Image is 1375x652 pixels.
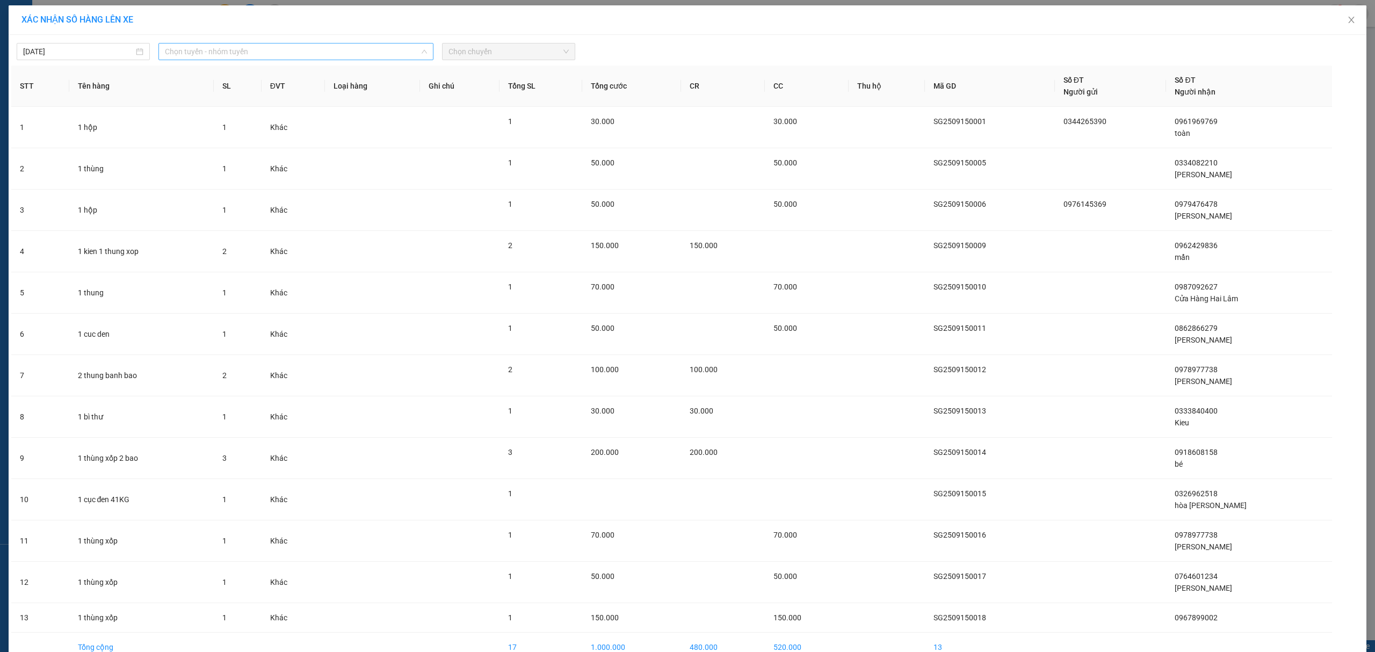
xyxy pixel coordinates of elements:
[1063,117,1106,126] span: 0344265390
[325,66,419,107] th: Loại hàng
[1175,241,1218,250] span: 0962429836
[933,448,986,457] span: SG2509150014
[591,282,614,291] span: 70.000
[11,190,69,231] td: 3
[262,231,325,272] td: Khác
[222,247,227,256] span: 2
[933,613,986,622] span: SG2509150018
[11,562,69,603] td: 12
[773,117,797,126] span: 30.000
[222,578,227,586] span: 1
[262,148,325,190] td: Khác
[9,9,118,33] div: [GEOGRAPHIC_DATA]
[1175,531,1218,539] span: 0978977738
[222,371,227,380] span: 2
[421,48,428,55] span: down
[933,407,986,415] span: SG2509150013
[126,48,208,63] div: 02633607493
[1175,336,1232,344] span: [PERSON_NAME]
[591,448,619,457] span: 200.000
[222,412,227,421] span: 1
[1347,16,1356,24] span: close
[1175,365,1218,374] span: 0978977738
[1175,129,1190,137] span: toàn
[23,46,134,57] input: 15/09/2025
[773,613,801,622] span: 150.000
[933,324,986,332] span: SG2509150011
[933,282,986,291] span: SG2509150010
[165,44,427,60] span: Chọn tuyến - nhóm tuyến
[69,355,214,396] td: 2 thung banh bao
[1175,584,1232,592] span: [PERSON_NAME]
[126,9,208,22] div: Krông Nô
[925,66,1054,107] th: Mã GD
[11,479,69,520] td: 10
[591,572,614,581] span: 50.000
[1063,76,1084,84] span: Số ĐT
[773,531,797,539] span: 70.000
[11,314,69,355] td: 6
[262,438,325,479] td: Khác
[773,572,797,581] span: 50.000
[773,282,797,291] span: 70.000
[1175,170,1232,179] span: [PERSON_NAME]
[11,231,69,272] td: 4
[11,272,69,314] td: 5
[1175,448,1218,457] span: 0918608158
[933,158,986,167] span: SG2509150005
[933,531,986,539] span: SG2509150016
[69,396,214,438] td: 1 bì thư
[1063,200,1106,208] span: 0976145369
[262,190,325,231] td: Khác
[1175,613,1218,622] span: 0967899002
[773,158,797,167] span: 50.000
[508,613,512,622] span: 1
[508,448,512,457] span: 3
[262,66,325,107] th: ĐVT
[262,355,325,396] td: Khác
[500,66,582,107] th: Tổng SL
[11,603,69,633] td: 13
[1336,5,1366,35] button: Close
[508,407,512,415] span: 1
[1175,212,1232,220] span: [PERSON_NAME]
[262,314,325,355] td: Khác
[933,489,986,498] span: SG2509150015
[69,66,214,107] th: Tên hàng
[690,448,718,457] span: 200.000
[690,407,713,415] span: 30.000
[1175,158,1218,167] span: 0334082210
[448,44,569,60] span: Chọn chuyến
[933,365,986,374] span: SG2509150012
[508,531,512,539] span: 1
[262,272,325,314] td: Khác
[508,572,512,581] span: 1
[933,241,986,250] span: SG2509150009
[591,613,619,622] span: 150.000
[1175,377,1232,386] span: [PERSON_NAME]
[69,520,214,562] td: 1 thùng xốp
[933,200,986,208] span: SG2509150006
[11,396,69,438] td: 8
[222,206,227,214] span: 1
[591,531,614,539] span: 70.000
[214,66,262,107] th: SL
[262,520,325,562] td: Khác
[1175,117,1218,126] span: 0961969769
[11,148,69,190] td: 2
[1175,88,1215,96] span: Người nhận
[69,438,214,479] td: 1 thùng xốp 2 bao
[69,107,214,148] td: 1 hộp
[591,200,614,208] span: 50.000
[591,407,614,415] span: 30.000
[262,107,325,148] td: Khác
[69,148,214,190] td: 1 thùng
[690,365,718,374] span: 100.000
[508,282,512,291] span: 1
[591,241,619,250] span: 150.000
[591,365,619,374] span: 100.000
[582,66,681,107] th: Tổng cước
[222,537,227,545] span: 1
[508,158,512,167] span: 1
[9,9,26,20] span: Gửi:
